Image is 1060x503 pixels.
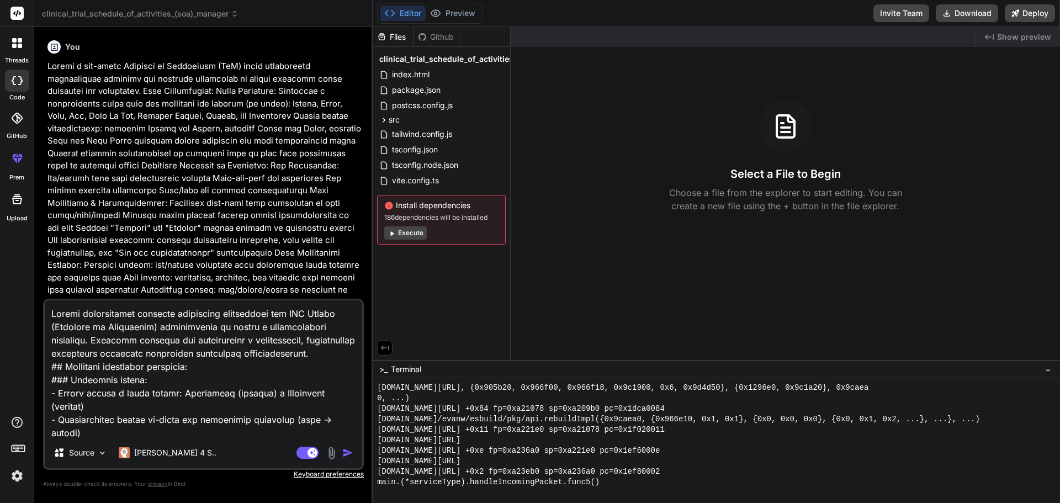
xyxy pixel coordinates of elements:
span: postcss.config.js [391,99,454,112]
p: Loremi d sit-ametc Adipisci el Seddoeiusm (TeM) incid utlaboreetd magnaaliquae adminimv qui nostr... [47,60,362,483]
button: Preview [426,6,480,21]
span: [DOMAIN_NAME][URL], {0x905b20, 0x966f00, 0x966f18, 0x9c1900, 0x6, 0x9d4d50}, {0x1296e0, 0x9c1a20}... [377,383,868,393]
h3: Select a File to Begin [730,166,841,182]
p: Always double-check its answers. Your in Bind [43,479,364,489]
p: [PERSON_NAME] 4 S.. [134,447,216,458]
span: [DOMAIN_NAME][URL] [377,435,460,446]
label: code [9,93,25,102]
button: Download [936,4,998,22]
p: Keyboard preferences [43,470,364,479]
label: prem [9,173,24,182]
label: Upload [7,214,28,223]
p: Source [69,447,94,458]
span: index.html [391,68,431,81]
span: [DOMAIN_NAME][URL] +0x84 fp=0xa21078 sp=0xa209b0 pc=0x1dca0084 [377,404,665,414]
span: [DOMAIN_NAME][URL] +0xe fp=0xa236a0 sp=0xa221e0 pc=0x1ef6000e [377,446,660,456]
span: main.(*serviceType).handleIncomingPacket.func5() [377,477,600,488]
span: 0, ...) [377,393,410,404]
button: − [1043,361,1053,378]
span: [DOMAIN_NAME]/evanw/esbuild/pkg/api.rebuildImpl({0x9caea0, {0x966e10, 0x1, 0x1}, {0x0, 0x0, 0x0},... [377,414,980,425]
span: src [389,114,400,125]
span: package.json [391,83,442,97]
span: clinical_trial_schedule_of_activities_(soa)_manager [42,8,239,19]
span: [DOMAIN_NAME][URL] +0x2 fp=0xa23eb0 sp=0xa236a0 pc=0x1ef80002 [377,467,660,477]
span: Terminal [391,364,421,375]
span: [DOMAIN_NAME][URL] [377,456,460,467]
button: Deploy [1005,4,1055,22]
button: Editor [380,6,426,21]
span: >_ [379,364,388,375]
span: 186 dependencies will be installed [384,213,499,222]
span: tailwind.config.js [391,128,453,141]
label: threads [5,56,29,65]
span: privacy [148,480,168,487]
span: Install dependencies [384,200,499,211]
button: Execute [384,226,427,240]
button: Invite Team [873,4,929,22]
span: [DOMAIN_NAME][URL] +0x11 fp=0xa221e0 sp=0xa21078 pc=0x1f020011 [377,425,665,435]
div: Github [414,31,459,43]
img: attachment [325,447,338,459]
div: Files [373,31,413,43]
img: icon [342,447,353,458]
img: Claude 4 Sonnet [119,447,130,458]
img: Pick Models [98,448,107,458]
span: vite.config.ts [391,174,440,187]
p: Choose a file from the explorer to start editing. You can create a new file using the + button in... [662,186,909,213]
span: clinical_trial_schedule_of_activities_(soa)_manager [379,54,574,65]
span: tsconfig.node.json [391,158,459,172]
img: settings [8,467,26,485]
textarea: Loremi dolorsitamet consecte adipiscing elitseddoei tem INC Utlabo (Etdolore ma Aliquaenim) admin... [45,300,362,437]
h6: You [65,41,80,52]
span: Show preview [997,31,1051,43]
label: GitHub [7,131,27,141]
span: tsconfig.json [391,143,439,156]
span: − [1045,364,1051,375]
